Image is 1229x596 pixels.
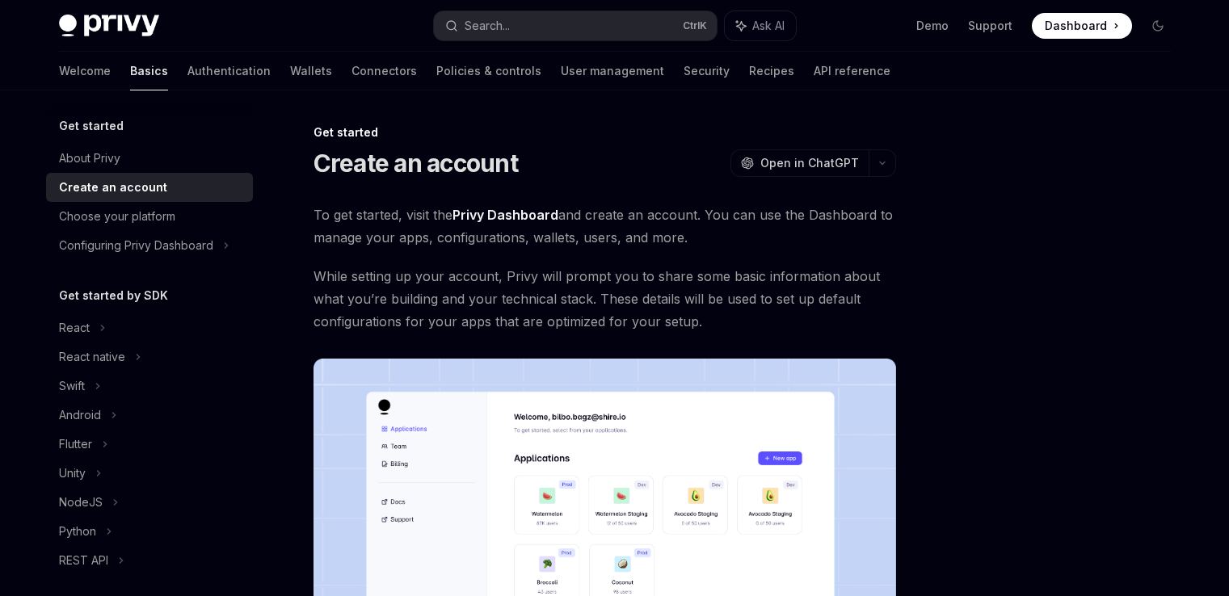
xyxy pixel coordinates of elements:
[916,18,949,34] a: Demo
[1045,18,1107,34] span: Dashboard
[59,207,175,226] div: Choose your platform
[290,52,332,90] a: Wallets
[968,18,1012,34] a: Support
[59,376,85,396] div: Swift
[59,149,120,168] div: About Privy
[59,522,96,541] div: Python
[351,52,417,90] a: Connectors
[684,52,730,90] a: Security
[187,52,271,90] a: Authentication
[59,347,125,367] div: React native
[436,52,541,90] a: Policies & controls
[59,464,86,483] div: Unity
[725,11,796,40] button: Ask AI
[46,144,253,173] a: About Privy
[130,52,168,90] a: Basics
[561,52,664,90] a: User management
[59,286,168,305] h5: Get started by SDK
[59,15,159,37] img: dark logo
[434,11,717,40] button: Search...CtrlK
[59,178,167,197] div: Create an account
[59,52,111,90] a: Welcome
[749,52,794,90] a: Recipes
[59,236,213,255] div: Configuring Privy Dashboard
[59,116,124,136] h5: Get started
[314,265,896,333] span: While setting up your account, Privy will prompt you to share some basic information about what y...
[59,493,103,512] div: NodeJS
[46,202,253,231] a: Choose your platform
[314,124,896,141] div: Get started
[730,149,869,177] button: Open in ChatGPT
[59,318,90,338] div: React
[1145,13,1171,39] button: Toggle dark mode
[465,16,510,36] div: Search...
[760,155,859,171] span: Open in ChatGPT
[752,18,785,34] span: Ask AI
[59,551,108,570] div: REST API
[452,207,558,224] a: Privy Dashboard
[314,204,896,249] span: To get started, visit the and create an account. You can use the Dashboard to manage your apps, c...
[59,434,92,454] div: Flutter
[314,149,518,178] h1: Create an account
[46,173,253,202] a: Create an account
[59,405,101,425] div: Android
[1032,13,1132,39] a: Dashboard
[814,52,890,90] a: API reference
[683,19,707,32] span: Ctrl K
